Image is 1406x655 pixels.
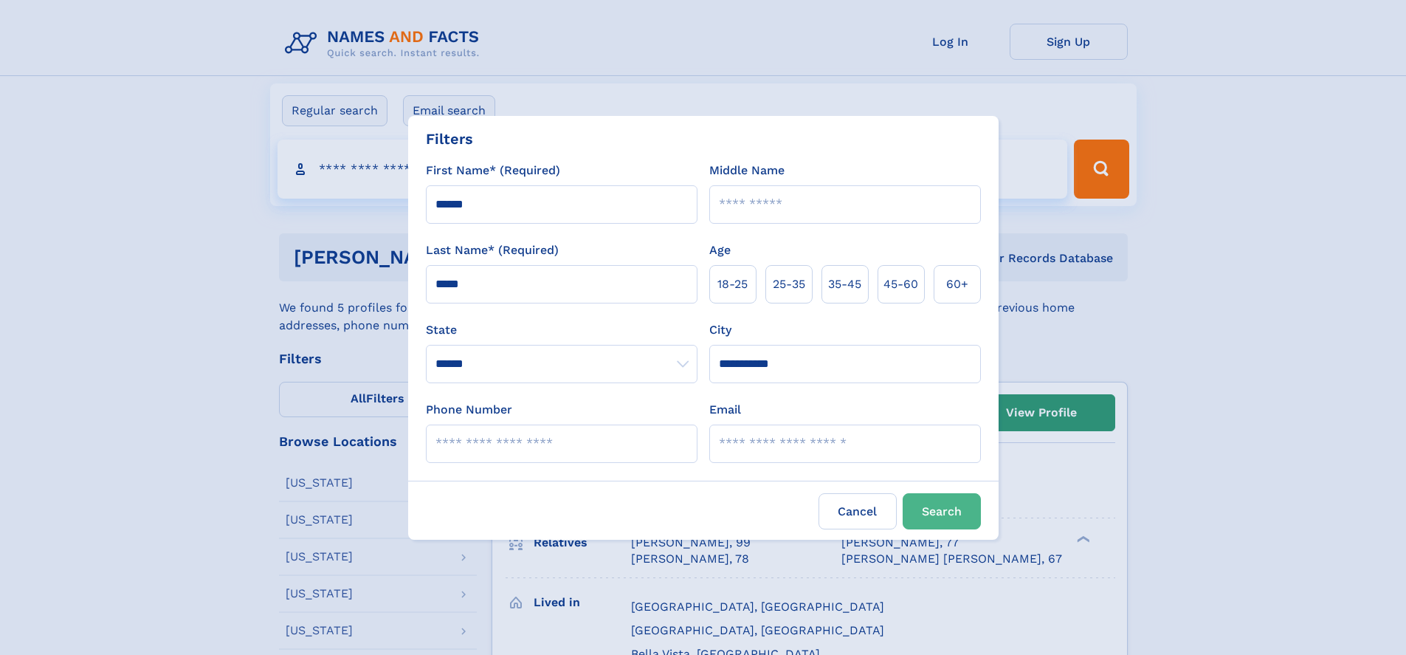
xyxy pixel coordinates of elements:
span: 25‑35 [773,275,805,293]
label: Cancel [819,493,897,529]
label: First Name* (Required) [426,162,560,179]
div: Filters [426,128,473,150]
label: Last Name* (Required) [426,241,559,259]
span: 45‑60 [883,275,918,293]
label: State [426,321,697,339]
span: 18‑25 [717,275,748,293]
label: Phone Number [426,401,512,419]
label: Email [709,401,741,419]
span: 60+ [946,275,968,293]
label: Middle Name [709,162,785,179]
label: Age [709,241,731,259]
button: Search [903,493,981,529]
label: City [709,321,731,339]
span: 35‑45 [828,275,861,293]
